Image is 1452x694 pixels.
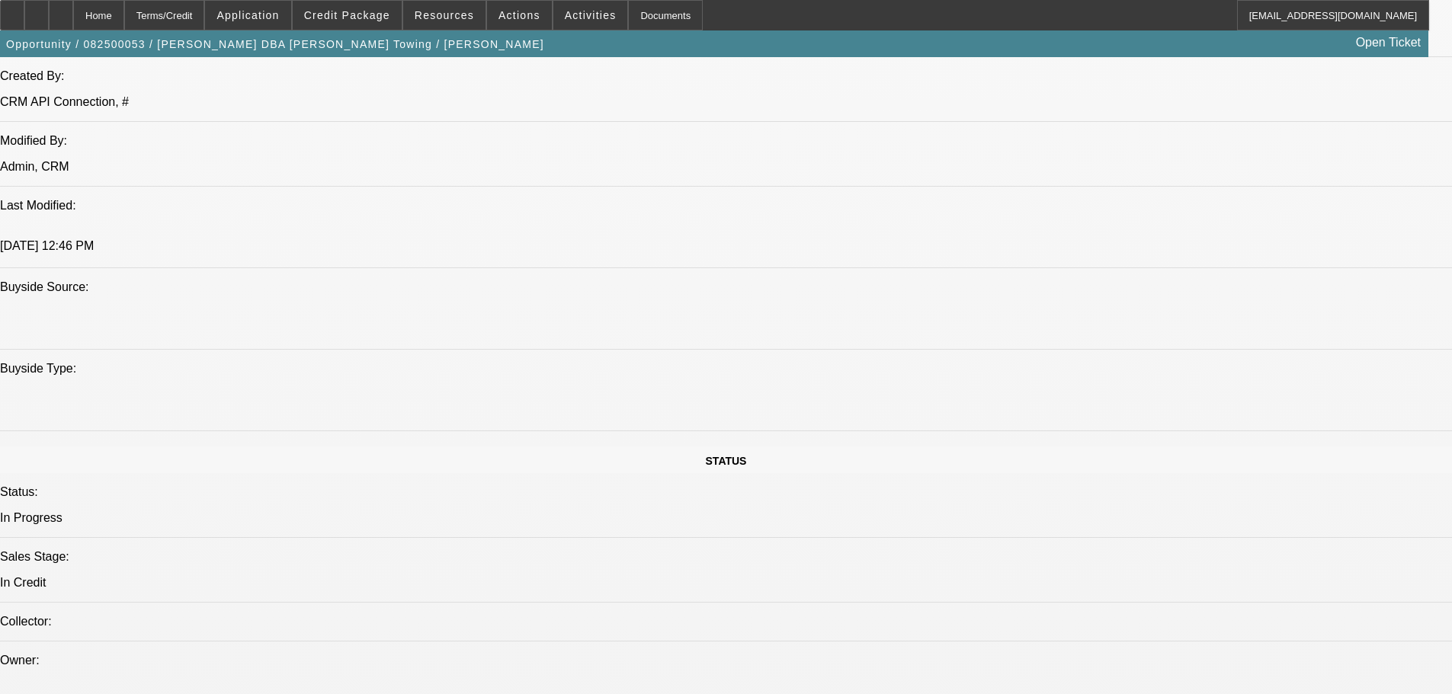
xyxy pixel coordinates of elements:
[304,9,390,21] span: Credit Package
[553,1,628,30] button: Activities
[403,1,486,30] button: Resources
[205,1,290,30] button: Application
[487,1,552,30] button: Actions
[293,1,402,30] button: Credit Package
[498,9,540,21] span: Actions
[1350,30,1427,56] a: Open Ticket
[216,9,279,21] span: Application
[706,455,747,467] span: STATUS
[6,38,544,50] span: Opportunity / 082500053 / [PERSON_NAME] DBA [PERSON_NAME] Towing / [PERSON_NAME]
[565,9,617,21] span: Activities
[415,9,474,21] span: Resources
